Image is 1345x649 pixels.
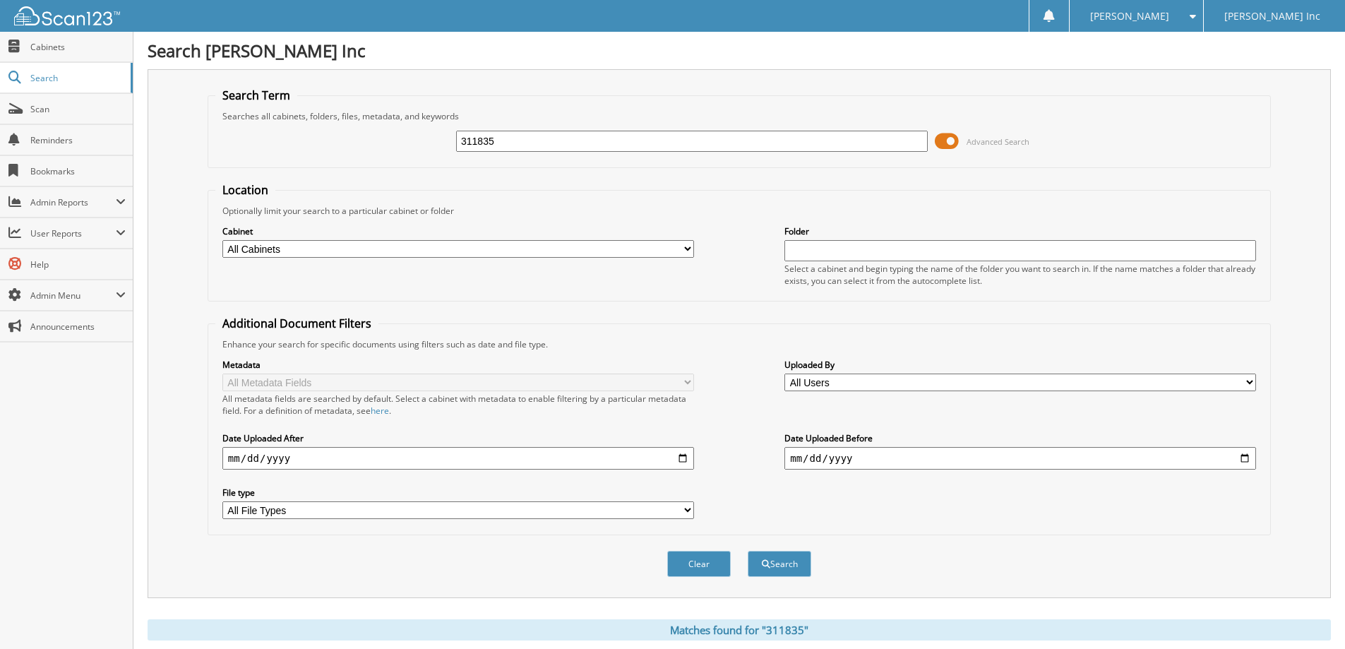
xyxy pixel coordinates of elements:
[215,338,1263,350] div: Enhance your search for specific documents using filters such as date and file type.
[30,258,126,270] span: Help
[215,88,297,103] legend: Search Term
[222,432,694,444] label: Date Uploaded After
[222,359,694,371] label: Metadata
[215,110,1263,122] div: Searches all cabinets, folders, files, metadata, and keywords
[784,432,1256,444] label: Date Uploaded Before
[784,359,1256,371] label: Uploaded By
[148,619,1331,641] div: Matches found for "311835"
[784,263,1256,287] div: Select a cabinet and begin typing the name of the folder you want to search in. If the name match...
[222,225,694,237] label: Cabinet
[222,393,694,417] div: All metadata fields are searched by default. Select a cabinet with metadata to enable filtering b...
[30,321,126,333] span: Announcements
[148,39,1331,62] h1: Search [PERSON_NAME] Inc
[30,196,116,208] span: Admin Reports
[215,316,378,331] legend: Additional Document Filters
[667,551,731,577] button: Clear
[30,290,116,302] span: Admin Menu
[215,182,275,198] legend: Location
[1224,12,1320,20] span: [PERSON_NAME] Inc
[215,205,1263,217] div: Optionally limit your search to a particular cabinet or folder
[967,136,1029,147] span: Advanced Search
[222,447,694,470] input: start
[30,41,126,53] span: Cabinets
[30,227,116,239] span: User Reports
[1090,12,1169,20] span: [PERSON_NAME]
[784,447,1256,470] input: end
[784,225,1256,237] label: Folder
[30,165,126,177] span: Bookmarks
[222,487,694,499] label: File type
[30,134,126,146] span: Reminders
[14,6,120,25] img: scan123-logo-white.svg
[748,551,811,577] button: Search
[30,103,126,115] span: Scan
[30,72,124,84] span: Search
[371,405,389,417] a: here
